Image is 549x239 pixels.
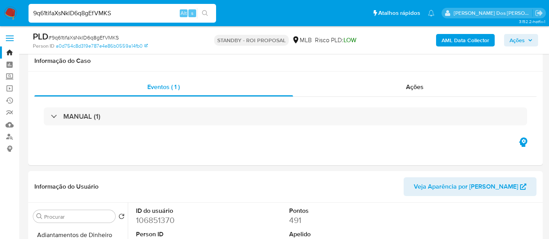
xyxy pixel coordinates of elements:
p: renato.lopes@mercadopago.com.br [454,9,533,17]
input: Procurar [44,213,112,220]
button: Ações [504,34,538,46]
b: PLD [33,30,48,43]
span: Eventos ( 1 ) [147,82,180,91]
span: Ações [510,34,525,46]
p: STANDBY - ROI PROPOSAL [214,35,289,46]
span: # 9q61tifaXsNklD6q8gEfVMKS [48,34,119,41]
a: Notificações [428,10,435,16]
div: MANUAL (1) [44,107,527,125]
a: Sair [535,9,543,17]
dt: Pontos [289,207,384,215]
button: Retornar ao pedido padrão [118,213,125,222]
span: Alt [181,9,187,17]
span: Atalhos rápidos [378,9,420,17]
dd: 491 [289,215,384,226]
h1: Informação do Usuário [34,183,98,191]
dd: 106851370 [136,215,231,226]
div: MLB [292,36,312,45]
button: search-icon [197,8,213,19]
b: Person ID [33,43,54,50]
span: Risco PLD: [315,36,356,45]
dt: Apelido [289,230,384,239]
a: a0d754c8d319e787e4e86b0559a14fb0 [56,43,148,50]
button: Procurar [36,213,43,219]
dt: Person ID [136,230,231,239]
span: Veja Aparência por [PERSON_NAME] [414,177,518,196]
h1: Informação do Caso [34,57,536,65]
span: Ações [406,82,424,91]
b: AML Data Collector [442,34,489,46]
h3: MANUAL (1) [63,112,100,121]
button: Veja Aparência por [PERSON_NAME] [404,177,536,196]
span: LOW [343,36,356,45]
dt: ID do usuário [136,207,231,215]
span: s [191,9,193,17]
button: AML Data Collector [436,34,495,46]
input: Pesquise usuários ou casos... [29,8,216,18]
